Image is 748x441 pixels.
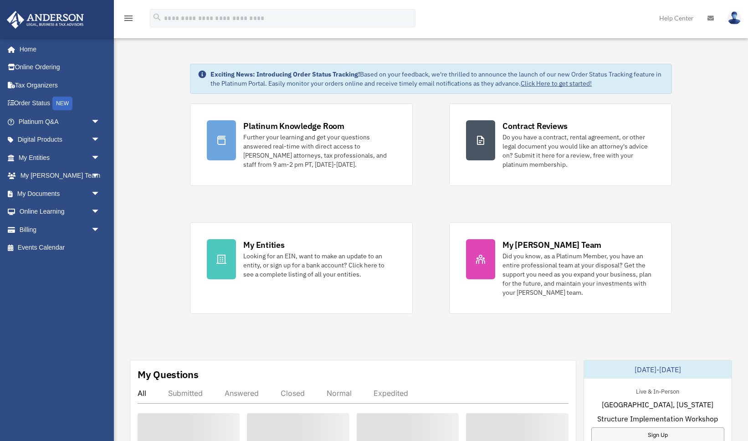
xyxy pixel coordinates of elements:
a: Contract Reviews Do you have a contract, rental agreement, or other legal document you would like... [449,103,672,186]
div: Based on your feedback, we're thrilled to announce the launch of our new Order Status Tracking fe... [210,70,664,88]
a: Click Here to get started! [521,79,592,87]
span: Structure Implementation Workshop [597,413,718,424]
div: Live & In-Person [629,386,687,395]
div: [DATE]-[DATE] [584,360,732,379]
a: menu [123,16,134,24]
span: arrow_drop_down [91,113,109,131]
div: All [138,389,146,398]
strong: Exciting News: Introducing Order Status Tracking! [210,70,360,78]
i: search [152,12,162,22]
img: User Pic [728,11,741,25]
img: Anderson Advisors Platinum Portal [4,11,87,29]
div: Do you have a contract, rental agreement, or other legal document you would like an attorney's ad... [502,133,655,169]
a: Tax Organizers [6,76,114,94]
a: My [PERSON_NAME] Teamarrow_drop_down [6,167,114,185]
div: Contract Reviews [502,120,568,132]
span: arrow_drop_down [91,131,109,149]
a: My Entities Looking for an EIN, want to make an update to an entity, or sign up for a bank accoun... [190,222,413,314]
div: Did you know, as a Platinum Member, you have an entire professional team at your disposal? Get th... [502,251,655,297]
div: My Questions [138,368,199,381]
div: Answered [225,389,259,398]
div: Closed [281,389,305,398]
div: Normal [327,389,352,398]
a: Platinum Q&Aarrow_drop_down [6,113,114,131]
a: My [PERSON_NAME] Team Did you know, as a Platinum Member, you have an entire professional team at... [449,222,672,314]
div: Expedited [374,389,408,398]
span: arrow_drop_down [91,220,109,239]
span: arrow_drop_down [91,203,109,221]
a: Online Learningarrow_drop_down [6,203,114,221]
i: menu [123,13,134,24]
a: Online Ordering [6,58,114,77]
a: Order StatusNEW [6,94,114,113]
div: Further your learning and get your questions answered real-time with direct access to [PERSON_NAM... [243,133,396,169]
a: Digital Productsarrow_drop_down [6,131,114,149]
a: My Documentsarrow_drop_down [6,185,114,203]
a: Platinum Knowledge Room Further your learning and get your questions answered real-time with dire... [190,103,413,186]
a: Home [6,40,109,58]
div: Submitted [168,389,203,398]
div: My Entities [243,239,284,251]
span: arrow_drop_down [91,167,109,185]
span: arrow_drop_down [91,149,109,167]
div: NEW [52,97,72,110]
div: My [PERSON_NAME] Team [502,239,601,251]
span: arrow_drop_down [91,185,109,203]
a: Events Calendar [6,239,114,257]
div: Looking for an EIN, want to make an update to an entity, or sign up for a bank account? Click her... [243,251,396,279]
a: My Entitiesarrow_drop_down [6,149,114,167]
div: Platinum Knowledge Room [243,120,344,132]
span: [GEOGRAPHIC_DATA], [US_STATE] [602,399,713,410]
a: Billingarrow_drop_down [6,220,114,239]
